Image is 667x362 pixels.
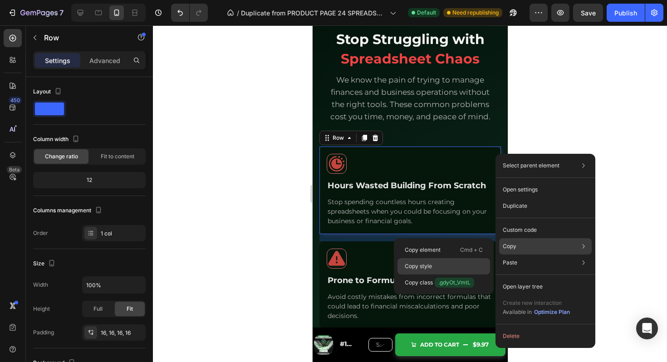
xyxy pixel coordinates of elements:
[33,305,50,313] div: Height
[45,152,78,161] span: Change ratio
[33,258,57,270] div: Size
[237,8,239,18] span: /
[171,4,208,22] div: Undo/Redo
[503,242,516,250] p: Copy
[417,9,436,17] span: Default
[33,133,81,146] div: Column width
[534,308,570,317] button: Optimize Plan
[83,277,145,293] input: Auto
[59,7,64,18] p: 7
[503,283,543,291] p: Open layer tree
[405,246,441,254] p: Copy element
[127,305,133,313] span: Fit
[44,32,121,43] p: Row
[581,9,596,17] span: Save
[405,262,432,270] p: Copy style
[452,9,499,17] span: Need republishing
[33,229,48,237] div: Order
[101,329,143,337] div: 16, 16, 16, 16
[405,278,474,288] p: Copy class
[460,245,483,254] p: Cmd + C
[503,186,538,194] p: Open settings
[503,202,527,210] p: Duplicate
[636,318,658,339] div: Open Intercom Messenger
[607,4,645,22] button: Publish
[241,8,386,18] span: Duplicate from PRODUCT PAGE 24 SPREADSHEETS
[499,328,592,344] button: Delete
[33,86,64,98] div: Layout
[89,56,120,65] p: Advanced
[9,97,22,104] div: 450
[33,205,104,217] div: Columns management
[101,152,134,161] span: Fit to content
[614,8,637,18] div: Publish
[534,308,570,316] div: Optimize Plan
[503,298,570,308] p: Create new interaction
[93,305,103,313] span: Full
[45,56,70,65] p: Settings
[503,259,517,267] p: Paste
[35,174,144,186] div: 12
[313,25,508,362] iframe: Design area
[503,161,559,170] p: Select parent element
[33,281,48,289] div: Width
[503,226,537,234] p: Custom code
[573,4,603,22] button: Save
[435,278,474,288] span: .gdyOt_VmtL
[101,230,143,238] div: 1 col
[503,308,532,315] span: Available in
[33,328,54,337] div: Padding
[7,166,22,173] div: Beta
[4,4,68,22] button: 7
